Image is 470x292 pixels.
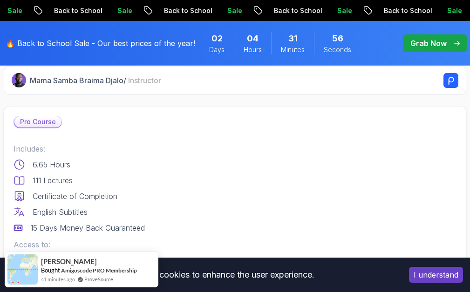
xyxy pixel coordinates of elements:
p: Certificate of Completion [33,191,117,202]
img: provesource social proof notification image [7,254,38,285]
span: 31 Minutes [288,32,298,45]
button: Accept cookies [409,267,463,283]
span: 2 Days [211,32,223,45]
span: Bought [41,266,60,274]
p: Grab Now [410,38,447,49]
a: ProveSource [84,275,113,283]
span: Hours [244,45,262,54]
p: Access to: [14,239,456,250]
span: Instructor [128,76,161,85]
span: Seconds [324,45,351,54]
p: Back to School [129,6,192,15]
p: Back to School [19,6,82,15]
p: Pro Course [14,116,61,127]
div: This website uses cookies to enhance the user experience. [7,265,395,285]
a: Amigoscode PRO Membership [61,267,137,274]
p: 111 Lectures [33,175,73,186]
span: Minutes [281,45,305,54]
span: 4 Hours [247,32,259,45]
p: 6.65 Hours [33,159,70,170]
p: Includes: [14,143,456,154]
p: Sale [302,6,332,15]
img: Nelson Djalo [12,73,26,87]
p: Back to School [348,6,412,15]
span: Days [209,45,225,54]
p: Sale [192,6,222,15]
span: 41 minutes ago [41,275,75,283]
p: English Subtitles [33,206,88,218]
p: Sale [82,6,112,15]
p: Sale [412,6,442,15]
p: 15 Days Money Back Guaranteed [30,222,145,233]
span: [PERSON_NAME] [41,258,97,265]
p: Back to School [238,6,302,15]
p: 🔥 Back to School Sale - Our best prices of the year! [6,38,195,49]
span: 56 Seconds [332,32,343,45]
p: Mama Samba Braima Djalo / [30,75,161,86]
